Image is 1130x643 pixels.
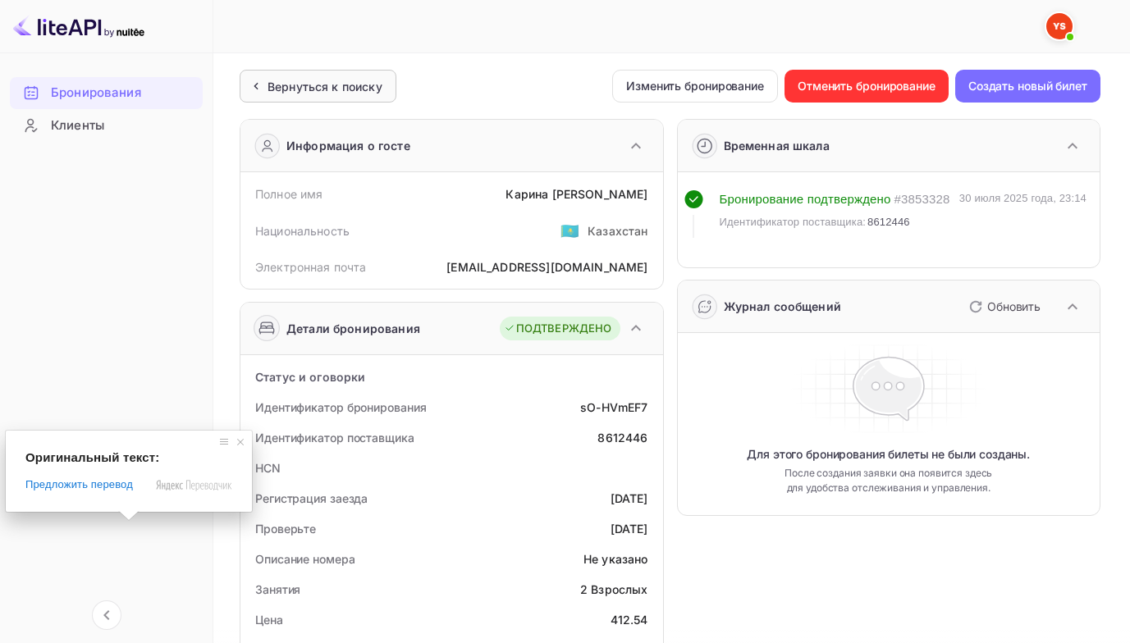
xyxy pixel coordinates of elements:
ya-tr-span: Идентификатор поставщика [255,431,414,445]
div: 412.54 [611,611,648,628]
ya-tr-span: Изменить бронирование [626,76,764,96]
button: Создать новый билет [955,70,1100,103]
span: Оригинальный текст: [25,450,159,464]
ya-tr-span: Занятия [255,582,300,596]
ya-tr-span: HCN [255,461,281,475]
span: США [560,216,579,245]
ya-tr-span: Для этого бронирования билеты не были созданы. [747,446,1030,463]
ya-tr-span: Не указано [583,552,648,566]
ya-tr-span: Национальность [255,224,350,238]
div: Клиенты [10,110,203,142]
img: Служба Поддержки Яндекса [1046,13,1073,39]
ya-tr-span: ПОДТВЕРЖДЕНО [516,321,612,337]
ya-tr-span: Проверьте [255,522,316,536]
button: Обновить [959,294,1047,320]
a: Клиенты [10,110,203,140]
ya-tr-span: Карина [506,187,548,201]
ya-tr-span: [PERSON_NAME] [552,187,648,201]
div: # 3853328 [894,190,949,209]
ya-tr-span: После создания заявки она появится здесь для удобства отслеживания и управления. [776,466,1001,495]
ya-tr-span: Журнал сообщений [724,299,841,313]
ya-tr-span: Статус и оговорки [255,370,366,384]
img: Логотип LiteAPI [13,13,144,39]
ya-tr-span: Идентификатор бронирования [255,400,426,414]
div: 8612446 [597,429,647,446]
ya-tr-span: Бронирование [720,192,804,206]
ya-tr-span: Описание номера [255,552,355,566]
ya-tr-span: Клиенты [51,116,104,135]
button: Изменить бронирование [612,70,778,103]
ya-tr-span: 8612446 [867,216,910,228]
ya-tr-span: sO-HVmEF7 [580,400,647,414]
ya-tr-span: Регистрация заезда [255,491,368,505]
ya-tr-span: Вернуться к поиску [268,80,382,93]
span: Предложить перевод [25,477,133,492]
div: [DATE] [611,520,648,537]
ya-tr-span: Бронирования [51,84,141,103]
button: Свернуть навигацию [92,600,121,630]
ya-tr-span: Идентификатор поставщика: [720,216,867,228]
div: [DATE] [611,490,648,507]
ya-tr-span: 🇰🇿 [560,221,579,239]
a: Бронирования [10,77,203,107]
ya-tr-span: Цена [255,613,283,627]
ya-tr-span: Временная шкала [724,139,830,153]
ya-tr-span: Отменить бронирование [798,76,936,96]
ya-tr-span: [EMAIL_ADDRESS][DOMAIN_NAME] [446,260,647,274]
ya-tr-span: Полное имя [255,187,323,201]
ya-tr-span: 2 [580,582,588,596]
button: Отменить бронирование [785,70,949,103]
div: Бронирования [10,77,203,109]
ya-tr-span: Создать новый билет [968,76,1087,96]
ya-tr-span: Информация о госте [286,137,410,154]
ya-tr-span: Обновить [987,299,1041,313]
ya-tr-span: Электронная почта [255,260,367,274]
ya-tr-span: Казахстан [588,224,647,238]
ya-tr-span: 30 июля 2025 года, 23:14 [959,192,1087,204]
ya-tr-span: Взрослых [591,582,647,596]
ya-tr-span: подтверждено [807,192,891,206]
ya-tr-span: Детали бронирования [286,320,420,337]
